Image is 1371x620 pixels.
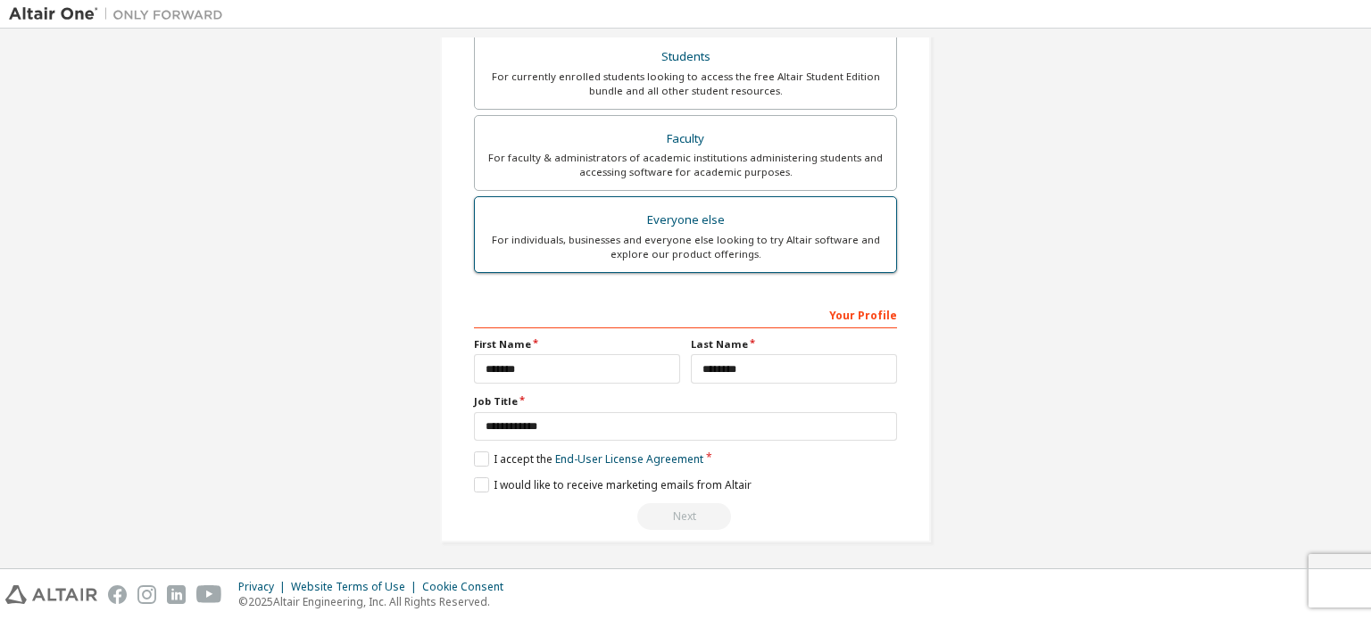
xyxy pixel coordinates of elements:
img: instagram.svg [137,585,156,604]
div: Your Profile [474,300,897,328]
label: First Name [474,337,680,351]
img: Altair One [9,5,232,23]
label: I would like to receive marketing emails from Altair [474,477,752,492]
label: Job Title [474,394,897,409]
div: Students [486,45,885,70]
div: Privacy [238,580,291,594]
label: Last Name [691,337,897,351]
div: For individuals, businesses and everyone else looking to try Altair software and explore our prod... [486,233,885,261]
a: End-User License Agreement [555,451,703,467]
img: facebook.svg [108,585,127,604]
div: For faculty & administrators of academic institutions administering students and accessing softwa... [486,151,885,179]
label: I accept the [474,451,703,467]
p: © 2025 Altair Engineering, Inc. All Rights Reserved. [238,594,514,609]
div: Website Terms of Use [291,580,422,594]
img: linkedin.svg [167,585,186,604]
div: Cookie Consent [422,580,514,594]
div: Provide a valid email to continue [474,503,897,530]
div: Everyone else [486,208,885,233]
div: For currently enrolled students looking to access the free Altair Student Edition bundle and all ... [486,70,885,98]
img: altair_logo.svg [5,585,97,604]
img: youtube.svg [196,585,222,604]
div: Faculty [486,127,885,152]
